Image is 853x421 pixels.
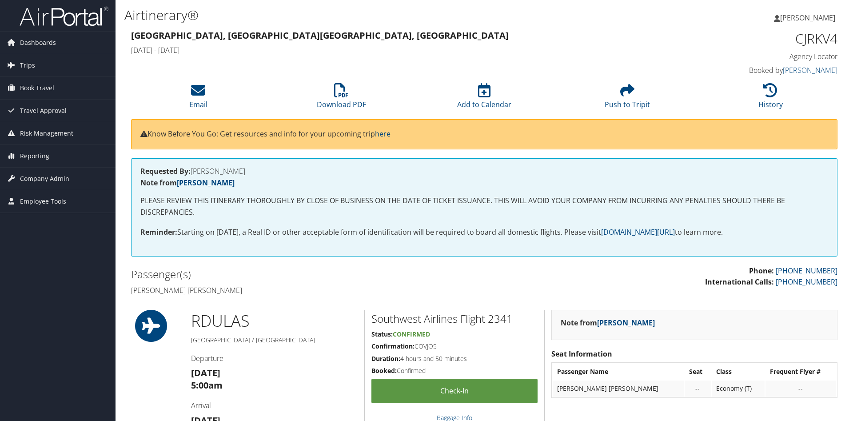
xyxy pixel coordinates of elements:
[605,88,650,109] a: Push to Tripit
[371,342,415,350] strong: Confirmation:
[131,29,509,41] strong: [GEOGRAPHIC_DATA], [GEOGRAPHIC_DATA] [GEOGRAPHIC_DATA], [GEOGRAPHIC_DATA]
[140,227,177,237] strong: Reminder:
[551,349,612,359] strong: Seat Information
[191,379,223,391] strong: 5:00am
[131,45,658,55] h4: [DATE] - [DATE]
[776,266,837,276] a: [PHONE_NUMBER]
[191,367,220,379] strong: [DATE]
[20,32,56,54] span: Dashboards
[393,330,430,338] span: Confirmed
[140,168,828,175] h4: [PERSON_NAME]
[20,6,108,27] img: airportal-logo.png
[371,379,538,403] a: Check-in
[124,6,604,24] h1: Airtinerary®
[191,401,358,410] h4: Arrival
[131,285,478,295] h4: [PERSON_NAME] [PERSON_NAME]
[20,54,35,76] span: Trips
[371,354,538,363] h5: 4 hours and 50 minutes
[749,266,774,276] strong: Phone:
[20,122,73,144] span: Risk Management
[561,318,655,328] strong: Note from
[553,381,684,397] td: [PERSON_NAME] [PERSON_NAME]
[140,166,191,176] strong: Requested By:
[20,168,69,190] span: Company Admin
[191,336,358,345] h5: [GEOGRAPHIC_DATA] / [GEOGRAPHIC_DATA]
[597,318,655,328] a: [PERSON_NAME]
[371,366,397,375] strong: Booked:
[140,178,235,188] strong: Note from
[371,342,538,351] h5: COVJO5
[671,52,837,61] h4: Agency Locator
[131,267,478,282] h2: Passenger(s)
[140,227,828,238] p: Starting on [DATE], a Real ID or other acceptable form of identification will be required to boar...
[140,128,828,140] p: Know Before You Go: Get resources and info for your upcoming trip
[20,190,66,213] span: Employee Tools
[689,385,706,393] div: --
[553,364,684,380] th: Passenger Name
[705,277,774,287] strong: International Calls:
[758,88,783,109] a: History
[371,354,400,363] strong: Duration:
[671,29,837,48] h1: CJRKV4
[20,100,67,122] span: Travel Approval
[601,227,675,237] a: [DOMAIN_NAME][URL]
[774,4,844,31] a: [PERSON_NAME]
[140,195,828,218] p: PLEASE REVIEW THIS ITINERARY THOROUGHLY BY CLOSE OF BUSINESS ON THE DATE OF TICKET ISSUANCE. THIS...
[783,65,837,75] a: [PERSON_NAME]
[191,353,358,363] h4: Departure
[770,385,832,393] div: --
[371,311,538,326] h2: Southwest Airlines Flight 2341
[375,129,391,139] a: here
[191,310,358,332] h1: RDU LAS
[457,88,511,109] a: Add to Calendar
[671,65,837,75] h4: Booked by
[776,277,837,287] a: [PHONE_NUMBER]
[20,77,54,99] span: Book Travel
[371,330,393,338] strong: Status:
[189,88,207,109] a: Email
[685,364,711,380] th: Seat
[780,13,835,23] span: [PERSON_NAME]
[317,88,366,109] a: Download PDF
[712,381,765,397] td: Economy (T)
[371,366,538,375] h5: Confirmed
[712,364,765,380] th: Class
[20,145,49,167] span: Reporting
[765,364,836,380] th: Frequent Flyer #
[177,178,235,188] a: [PERSON_NAME]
